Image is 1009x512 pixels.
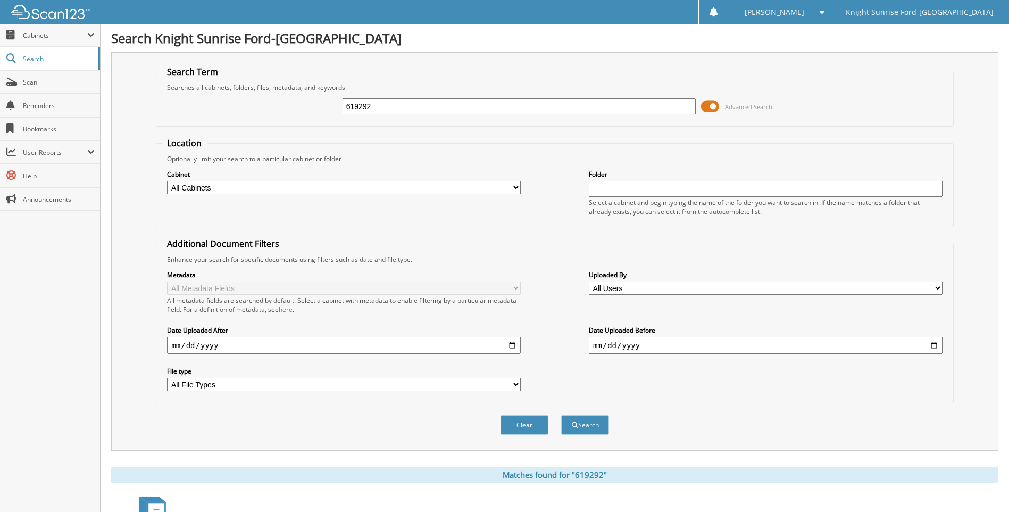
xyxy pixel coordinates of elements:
[162,255,947,264] div: Enhance your search for specific documents using filters such as date and file type.
[162,154,947,163] div: Optionally limit your search to a particular cabinet or folder
[111,29,998,47] h1: Search Knight Sunrise Ford-[GEOGRAPHIC_DATA]
[279,305,293,314] a: here
[111,467,998,483] div: Matches found for "619292"
[589,270,943,279] label: Uploaded By
[745,9,804,15] span: [PERSON_NAME]
[23,125,95,134] span: Bookmarks
[23,78,95,87] span: Scan
[23,31,87,40] span: Cabinets
[11,5,90,19] img: scan123-logo-white.svg
[167,326,521,335] label: Date Uploaded After
[162,238,285,250] legend: Additional Document Filters
[162,83,947,92] div: Searches all cabinets, folders, files, metadata, and keywords
[23,148,87,157] span: User Reports
[167,296,521,314] div: All metadata fields are searched by default. Select a cabinet with metadata to enable filtering b...
[725,103,772,111] span: Advanced Search
[846,9,994,15] span: Knight Sunrise Ford-[GEOGRAPHIC_DATA]
[589,326,943,335] label: Date Uploaded Before
[23,54,93,63] span: Search
[561,415,609,435] button: Search
[589,198,943,216] div: Select a cabinet and begin typing the name of the folder you want to search in. If the name match...
[167,367,521,376] label: File type
[167,170,521,179] label: Cabinet
[589,337,943,354] input: end
[589,170,943,179] label: Folder
[23,195,95,204] span: Announcements
[162,66,223,78] legend: Search Term
[162,137,207,149] legend: Location
[167,337,521,354] input: start
[23,101,95,110] span: Reminders
[167,270,521,279] label: Metadata
[501,415,548,435] button: Clear
[23,171,95,180] span: Help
